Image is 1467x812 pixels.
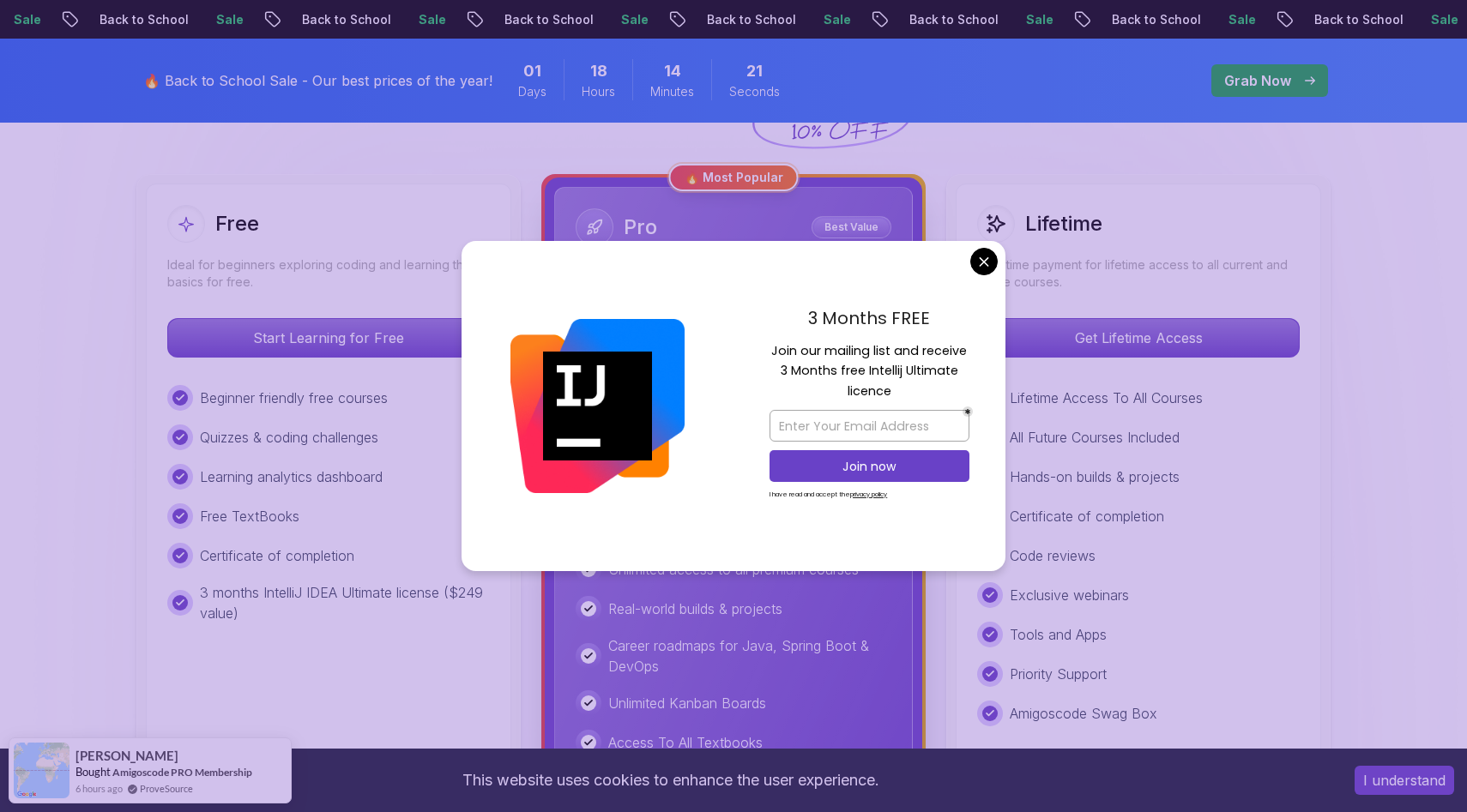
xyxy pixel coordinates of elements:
[143,70,492,91] p: 🔥 Back to School Sale - Our best prices of the year!
[624,214,657,241] h2: Pro
[518,83,546,100] span: Days
[13,761,1329,799] div: This website uses cookies to enhance the user experience.
[692,11,809,28] p: Back to School
[729,83,780,100] span: Seconds
[607,11,661,28] p: Sale
[1010,624,1107,645] p: Tools and Apps
[200,388,388,408] p: Beginner friendly free courses
[814,219,889,236] p: Best Value
[523,59,541,83] span: 1 Days
[977,318,1300,358] button: Get Lifetime Access
[1214,11,1269,28] p: Sale
[1010,545,1096,566] p: Code reviews
[608,635,891,677] p: Career roadmaps for Java, Spring Boot & DevOps
[582,83,615,100] span: Hours
[1010,703,1157,724] p: Amigoscode Swag Box
[200,506,299,526] p: Free TextBooks
[200,582,490,623] p: 3 months IntelliJ IDEA Ultimate license ($249 value)
[14,743,69,798] img: provesource social proof notification image
[590,59,607,83] span: 18 Hours
[167,329,490,346] a: Start Learning for Free
[202,11,257,28] p: Sale
[650,83,694,100] span: Minutes
[608,732,763,753] p: Access To All Textbooks
[1355,766,1454,795] button: Accept cookies
[112,766,252,779] a: Amigoscode PRO Membership
[75,781,123,796] span: 6 hours ago
[895,11,1011,28] p: Back to School
[809,11,864,28] p: Sale
[1097,11,1214,28] p: Back to School
[167,256,490,291] p: Ideal for beginners exploring coding and learning the basics for free.
[167,318,490,358] button: Start Learning for Free
[978,319,1299,357] p: Get Lifetime Access
[140,781,193,796] a: ProveSource
[746,59,763,83] span: 21 Seconds
[1010,388,1203,408] p: Lifetime Access To All Courses
[608,598,782,619] p: Real-world builds & projects
[287,11,404,28] p: Back to School
[608,693,766,713] p: Unlimited Kanban Boards
[200,427,378,448] p: Quizzes & coding challenges
[1300,11,1416,28] p: Back to School
[75,765,111,779] span: Bought
[1010,506,1164,526] p: Certificate of completion
[1010,664,1107,684] p: Priority Support
[1025,210,1102,238] h2: Lifetime
[1011,11,1066,28] p: Sale
[168,319,489,357] p: Start Learning for Free
[404,11,459,28] p: Sale
[85,11,202,28] p: Back to School
[977,256,1300,291] p: One-time payment for lifetime access to all current and future courses.
[490,11,607,28] p: Back to School
[664,59,681,83] span: 14 Minutes
[215,210,259,238] h2: Free
[1010,585,1129,605] p: Exclusive webinars
[200,545,354,566] p: Certificate of completion
[1010,427,1180,448] p: All Future Courses Included
[1224,70,1291,91] p: Grab Now
[1010,466,1180,487] p: Hands-on builds & projects
[75,749,178,763] span: [PERSON_NAME]
[200,466,383,487] p: Learning analytics dashboard
[977,329,1300,346] a: Get Lifetime Access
